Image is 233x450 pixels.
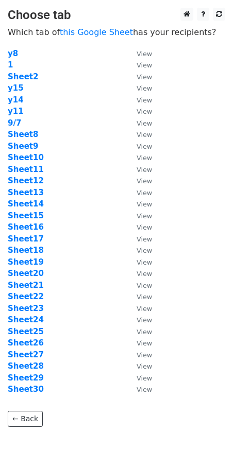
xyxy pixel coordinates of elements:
[8,234,44,244] a: Sheet17
[8,222,44,232] strong: Sheet16
[8,292,44,301] a: Sheet22
[137,223,152,231] small: View
[137,84,152,92] small: View
[126,385,152,394] a: View
[137,339,152,347] small: View
[126,361,152,371] a: View
[126,350,152,359] a: View
[126,142,152,151] a: View
[8,95,24,105] a: y14
[8,60,13,70] a: 1
[8,107,24,116] a: y11
[137,386,152,393] small: View
[137,108,152,115] small: View
[137,200,152,208] small: View
[137,270,152,278] small: View
[137,154,152,162] small: View
[126,234,152,244] a: View
[8,8,225,23] h3: Choose tab
[126,257,152,267] a: View
[137,258,152,266] small: View
[8,246,44,255] strong: Sheet18
[137,374,152,382] small: View
[126,49,152,58] a: View
[137,73,152,81] small: View
[137,328,152,336] small: View
[8,118,21,128] a: 9/7
[126,83,152,93] a: View
[8,49,18,58] strong: y8
[8,315,44,324] a: Sheet24
[137,143,152,150] small: View
[8,338,44,348] a: Sheet26
[126,60,152,70] a: View
[137,305,152,313] small: View
[8,373,44,383] a: Sheet29
[8,281,44,290] a: Sheet21
[126,281,152,290] a: View
[8,211,44,220] a: Sheet15
[8,176,44,185] a: Sheet12
[126,327,152,336] a: View
[8,327,44,336] a: Sheet25
[8,72,38,81] a: Sheet2
[126,222,152,232] a: View
[137,362,152,370] small: View
[126,315,152,324] a: View
[126,176,152,185] a: View
[137,316,152,324] small: View
[126,292,152,301] a: View
[126,338,152,348] a: View
[126,188,152,197] a: View
[137,247,152,254] small: View
[126,95,152,105] a: View
[8,130,38,139] a: Sheet8
[8,350,44,359] a: Sheet27
[137,293,152,301] small: View
[126,246,152,255] a: View
[8,257,44,267] a: Sheet19
[8,27,225,38] p: Which tab of has your recipients?
[8,165,44,174] a: Sheet11
[137,131,152,139] small: View
[137,282,152,289] small: View
[8,153,44,162] a: Sheet10
[126,199,152,209] a: View
[137,96,152,104] small: View
[8,142,38,151] a: Sheet9
[126,165,152,174] a: View
[126,72,152,81] a: View
[137,119,152,127] small: View
[8,83,24,93] a: y15
[8,199,44,209] a: Sheet14
[8,269,44,278] a: Sheet20
[8,411,43,427] a: ← Back
[8,361,44,371] a: Sheet28
[126,130,152,139] a: View
[8,304,44,313] a: Sheet23
[126,373,152,383] a: View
